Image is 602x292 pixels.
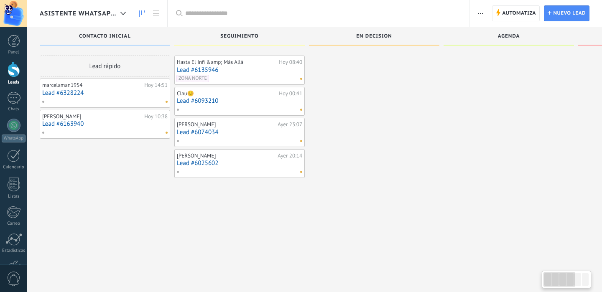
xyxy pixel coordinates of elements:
[42,82,142,89] div: marcelaman1954
[177,66,302,74] a: Lead #6135946
[300,109,302,111] span: No hay nada asignado
[44,33,166,41] div: Contacto inicial
[279,90,302,97] div: Hoy 00:41
[40,10,117,18] span: Asistente WhatsApp ([PERSON_NAME])
[2,194,26,199] div: Listas
[2,50,26,55] div: Panel
[176,75,209,82] span: ZONA NORTE
[144,82,168,89] div: Hoy 14:51
[2,221,26,226] div: Correo
[544,5,589,21] a: Nuevo lead
[79,33,131,39] span: Contacto inicial
[498,33,520,39] span: Agenda
[2,248,26,254] div: Estadísticas
[448,33,570,41] div: Agenda
[502,6,536,21] span: Automatiza
[300,171,302,173] span: No hay nada asignado
[166,101,168,103] span: No hay nada asignado
[179,33,301,41] div: Seguimiento
[177,90,277,97] div: Clau☺️
[2,135,26,142] div: WhatsApp
[166,132,168,134] span: No hay nada asignado
[300,78,302,80] span: No hay nada asignado
[2,107,26,112] div: Chats
[313,33,435,41] div: En decision
[2,165,26,170] div: Calendario
[177,59,277,66] div: Hasta El Infi &amp; Más Allá
[278,121,302,128] div: Ayer 23:07
[553,6,586,21] span: Nuevo lead
[300,140,302,142] span: No hay nada asignado
[42,89,168,96] a: Lead #6328224
[356,33,392,39] span: En decision
[2,80,26,85] div: Leads
[492,5,540,21] a: Automatiza
[177,97,302,104] a: Lead #6093210
[42,120,168,127] a: Lead #6163940
[279,59,302,66] div: Hoy 08:40
[177,129,302,136] a: Lead #6074034
[144,113,168,120] div: Hoy 10:38
[42,113,142,120] div: [PERSON_NAME]
[177,160,302,167] a: Lead #6025602
[40,56,170,76] div: Lead rápido
[278,152,302,159] div: Ayer 20:14
[220,33,258,39] span: Seguimiento
[177,121,275,128] div: [PERSON_NAME]
[177,152,275,159] div: [PERSON_NAME]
